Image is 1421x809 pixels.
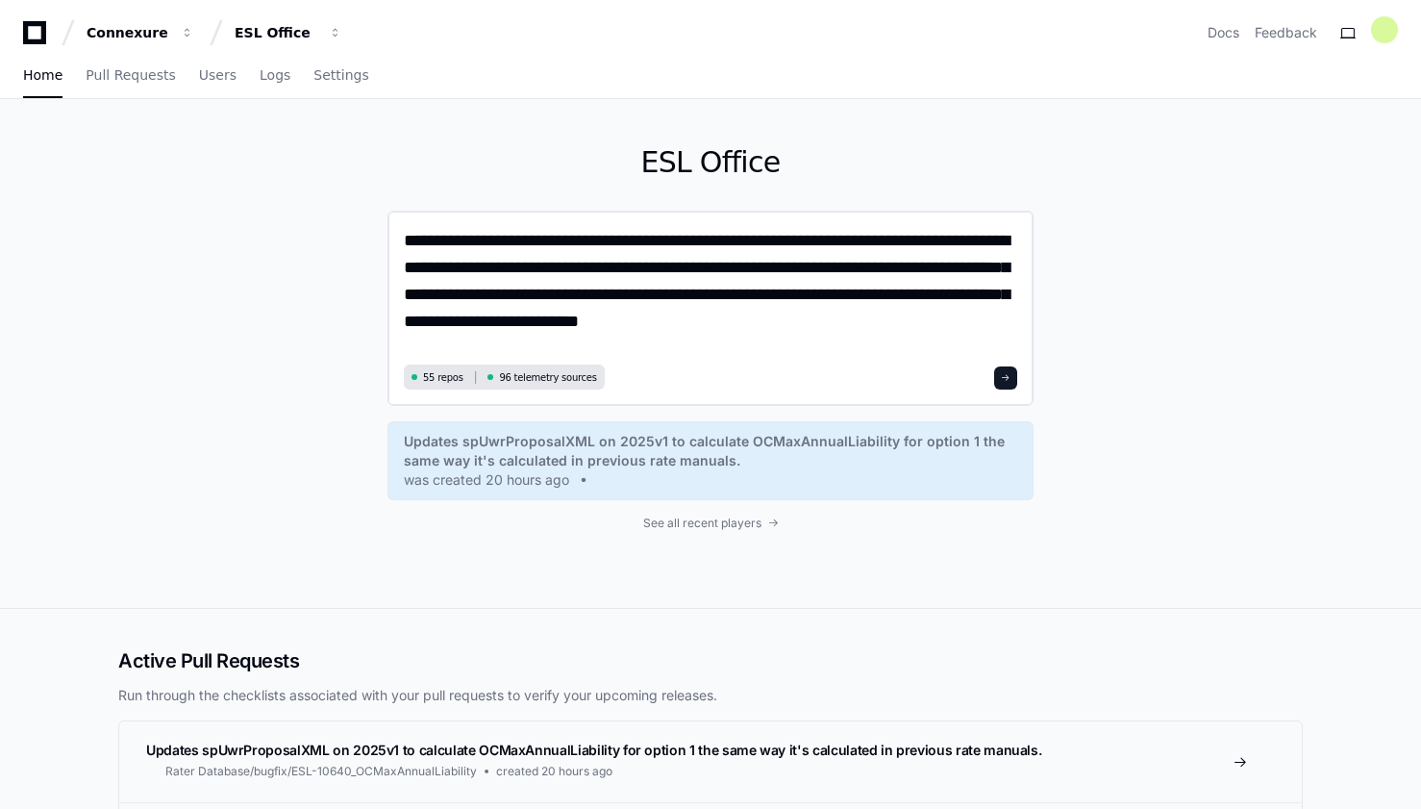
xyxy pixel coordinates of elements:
span: Users [199,69,237,81]
span: created 20 hours ago [496,764,612,779]
span: Logs [260,69,290,81]
div: ESL Office [235,23,317,42]
p: Run through the checklists associated with your pull requests to verify your upcoming releases. [118,686,1303,705]
h1: ESL Office [387,145,1034,180]
a: Updates spUwrProposalXML on 2025v1 to calculate OCMaxAnnualLiability for option 1 the same way it... [119,721,1302,802]
span: Pull Requests [86,69,175,81]
span: Updates spUwrProposalXML on 2025v1 to calculate OCMaxAnnualLiability for option 1 the same way it... [404,432,1017,470]
a: Logs [260,54,290,98]
h2: Active Pull Requests [118,647,1303,674]
a: Home [23,54,62,98]
a: Docs [1208,23,1239,42]
span: See all recent players [643,516,761,531]
button: Feedback [1255,23,1317,42]
button: Connexure [79,15,202,50]
span: Settings [313,69,368,81]
a: Pull Requests [86,54,175,98]
a: Users [199,54,237,98]
span: Rater Database/bugfix/ESL-10640_OCMaxAnnualLiability [165,764,477,779]
button: ESL Office [227,15,350,50]
span: Home [23,69,62,81]
div: Connexure [87,23,169,42]
a: Settings [313,54,368,98]
span: 96 telemetry sources [499,370,596,385]
a: See all recent players [387,516,1034,531]
span: 55 repos [423,370,463,385]
span: Updates spUwrProposalXML on 2025v1 to calculate OCMaxAnnualLiability for option 1 the same way it... [146,742,1041,758]
span: was created 20 hours ago [404,470,569,490]
a: Updates spUwrProposalXML on 2025v1 to calculate OCMaxAnnualLiability for option 1 the same way it... [404,432,1017,490]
